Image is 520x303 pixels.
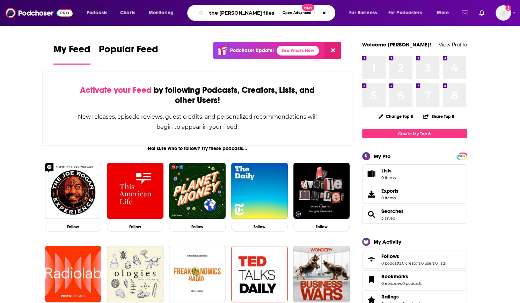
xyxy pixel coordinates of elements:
button: Share Top 8 [423,110,454,123]
a: Charts [116,7,139,19]
div: My Activity [374,238,401,245]
img: The Joe Rogan Experience [45,163,102,219]
span: PRO [457,154,466,159]
a: Follows [365,254,379,264]
a: 0 podcasts [381,261,401,266]
span: Lists [381,168,391,174]
span: For Podcasters [388,8,422,18]
span: New [302,4,314,11]
span: Follows [362,250,467,269]
img: User Profile [496,5,511,21]
a: PRO [457,153,466,158]
span: For Business [349,8,377,18]
span: Activate your Feed [80,85,152,95]
div: Not sure who to follow? Try these podcasts... [42,146,353,151]
button: open menu [82,7,116,19]
span: Exports [381,188,398,194]
img: Freakonomics Radio [169,246,226,302]
img: The Daily [231,163,288,219]
button: Show profile menu [496,5,511,21]
span: Logged in as LaurenKenyon [496,5,511,21]
img: Podchaser - Follow, Share and Rate Podcasts [6,6,73,20]
button: open menu [432,7,457,19]
img: TED Talks Daily [231,246,288,302]
img: My Favorite Murder with Karen Kilgariff and Georgia Hardstark [293,163,350,219]
div: Search podcasts, credits, & more... [194,5,342,21]
a: 3 saved [381,216,395,221]
a: Searches [365,209,379,219]
a: 0 lists [435,261,446,266]
span: , [402,281,402,286]
a: Lists [362,164,467,183]
a: Ratings [381,294,422,300]
a: My Feed [53,43,90,65]
button: Follow [231,222,288,232]
svg: Add a profile image [505,5,511,11]
a: 0 users [421,261,434,266]
span: Podcasts [87,8,107,18]
img: This American Life [107,163,163,219]
a: Show notifications dropdown [476,7,487,19]
span: My Feed [53,43,90,59]
a: Create My Top 8 [362,129,467,138]
button: open menu [344,7,386,19]
span: Lists [381,168,396,174]
button: Open AdvancedNew [279,9,315,17]
div: New releases, episode reviews, guest credits, and personalized recommendations will begin to appe... [78,112,317,132]
a: Show notifications dropdown [459,7,471,19]
a: Follows [381,253,446,259]
div: My Pro [374,153,391,160]
img: Ologies with Alie Ward [107,246,163,302]
button: Follow [169,222,226,232]
a: Bookmarks [381,273,422,280]
span: Bookmarks [381,273,408,280]
a: 0 episodes [381,281,402,286]
span: Lists [365,169,379,179]
span: Charts [120,8,135,18]
span: Open Advanced [283,11,312,15]
span: Searches [362,205,467,224]
img: Business Wars [293,246,350,302]
a: 0 podcasts [402,281,422,286]
input: Search podcasts, credits, & more... [206,7,279,19]
a: Exports [362,185,467,204]
p: Podchaser Update! [230,47,274,53]
a: Popular Feed [99,43,158,65]
span: Ratings [381,294,399,300]
a: 0 creators [402,261,420,266]
span: More [437,8,449,18]
button: Follow [293,222,350,232]
img: Planet Money [169,163,226,219]
img: Radiolab [45,246,102,302]
a: Searches [381,208,404,214]
button: open menu [384,7,432,19]
span: 0 items [381,195,398,200]
a: View Profile [439,41,467,48]
button: Follow [107,222,163,232]
button: Change Top 8 [374,112,418,121]
button: Follow [45,222,102,232]
button: open menu [144,7,183,19]
span: 0 items [381,175,396,180]
span: Popular Feed [99,43,158,59]
span: Exports [365,189,379,199]
span: Monitoring [149,8,174,18]
a: See What's New [277,46,319,56]
a: Welcome [PERSON_NAME]! [362,41,431,48]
